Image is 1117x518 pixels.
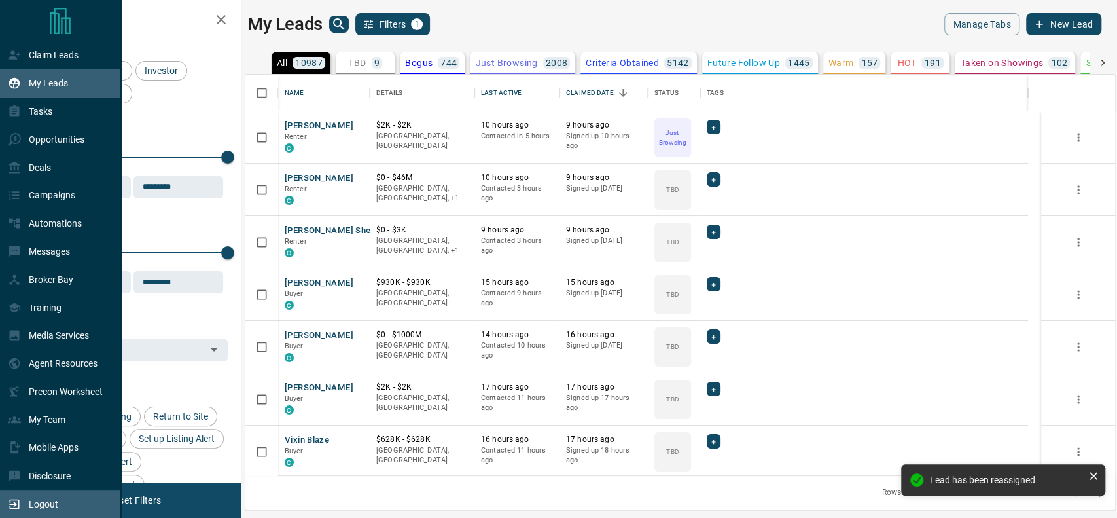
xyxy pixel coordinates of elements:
p: [GEOGRAPHIC_DATA], [GEOGRAPHIC_DATA] [376,131,468,151]
p: Signed up 10 hours ago [566,131,641,151]
span: 1 [412,20,421,29]
div: Details [376,75,402,111]
p: Future Follow Up [707,58,780,67]
p: 10987 [295,58,323,67]
div: Lead has been reassigned [930,475,1083,485]
div: + [707,120,720,134]
span: Set up Listing Alert [134,434,219,444]
p: [GEOGRAPHIC_DATA], [GEOGRAPHIC_DATA] [376,393,468,413]
span: + [711,225,716,238]
p: Signed up [DATE] [566,236,641,246]
div: Tags [707,75,724,111]
button: Open [205,341,223,359]
button: more [1069,180,1088,200]
p: 15 hours ago [566,277,641,288]
div: condos.ca [285,196,294,205]
h2: Filters [42,13,228,29]
button: Reset Filters [99,489,169,511]
p: [GEOGRAPHIC_DATA], [GEOGRAPHIC_DATA] [376,341,468,361]
span: Buyer [285,447,304,455]
p: 10 hours ago [481,172,553,183]
button: search button [329,16,349,33]
div: Investor [135,61,187,81]
p: $2K - $2K [376,120,468,131]
p: 17 hours ago [481,382,553,393]
p: 9 [374,58,380,67]
span: Investor [140,65,183,76]
p: 102 [1051,58,1067,67]
p: 16 hours ago [566,329,641,341]
div: + [707,225,720,239]
div: Status [654,75,679,111]
div: Name [285,75,304,111]
p: Contacted in 5 hours [481,131,553,141]
p: TBD [666,185,679,194]
p: Contacted 10 hours ago [481,341,553,361]
div: + [707,382,720,396]
div: condos.ca [285,353,294,362]
button: Filters1 [355,13,431,35]
p: 744 [440,58,457,67]
button: [PERSON_NAME] [285,329,353,342]
p: $2K - $2K [376,382,468,393]
button: more [1069,128,1088,147]
p: TBD [666,289,679,299]
p: $0 - $1000M [376,329,468,341]
p: Signed up 18 hours ago [566,445,641,466]
h1: My Leads [247,14,323,35]
p: Warm [828,58,854,67]
div: + [707,172,720,187]
span: Renter [285,237,307,246]
p: Contacted 11 hours ago [481,445,553,466]
p: TBD [666,447,679,456]
p: Signed up [DATE] [566,288,641,299]
span: Buyer [285,289,304,298]
span: Renter [285,185,307,193]
div: + [707,329,720,344]
p: Just Browsing [656,128,690,147]
p: 9 hours ago [566,120,641,131]
p: TBD [666,237,679,247]
p: 157 [861,58,878,67]
div: + [707,277,720,291]
p: Toronto [376,183,468,204]
span: + [711,120,716,134]
p: Signed up [DATE] [566,341,641,351]
p: TBD [666,342,679,352]
p: Contacted 9 hours ago [481,288,553,308]
p: All [277,58,287,67]
button: Vixin Blaze [285,434,329,447]
div: condos.ca [285,143,294,153]
div: Status [648,75,700,111]
p: Just Browsing [475,58,537,67]
span: Buyer [285,394,304,403]
button: more [1069,285,1088,305]
p: 10 hours ago [481,120,553,131]
div: Tags [700,75,1028,111]
button: [PERSON_NAME] Sheriff [285,225,383,237]
span: Renter [285,132,307,141]
div: Return to Site [144,407,217,426]
p: 14 hours ago [481,329,553,341]
p: 16 hours ago [481,434,553,445]
div: Details [370,75,474,111]
div: condos.ca [285,301,294,310]
p: 5142 [667,58,689,67]
button: [PERSON_NAME] [285,277,353,289]
p: $0 - $46M [376,172,468,183]
span: + [711,330,716,343]
button: more [1069,442,1088,462]
p: Contacted 3 hours ago [481,183,553,204]
button: more [1069,337,1088,357]
p: $0 - $3K [376,225,468,236]
p: [GEOGRAPHIC_DATA], [GEOGRAPHIC_DATA] [376,288,468,308]
span: + [711,435,716,448]
p: Rows per page: [881,487,936,498]
button: Manage Tabs [944,13,1019,35]
p: Bogus [405,58,433,67]
p: 191 [924,58,940,67]
p: St. Catharines [376,236,468,256]
div: condos.ca [285,458,294,467]
p: Contacted 11 hours ago [481,393,553,413]
span: Buyer [285,342,304,350]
